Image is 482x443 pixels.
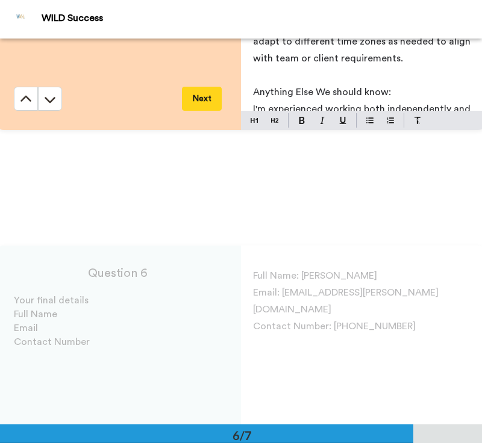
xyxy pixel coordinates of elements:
[7,5,36,34] img: Profile Image
[14,309,57,319] span: Full Name
[253,321,416,331] span: Contact Number: [PHONE_NUMBER]
[14,265,222,282] h4: Question 6
[14,337,90,347] span: Contact Number
[253,271,377,280] span: Full Name: [PERSON_NAME]
[253,288,439,314] span: Email: [EMAIL_ADDRESS][PERSON_NAME][DOMAIN_NAME]
[14,323,38,333] span: Email
[42,13,481,24] div: WILD Success
[14,296,89,305] span: Your final details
